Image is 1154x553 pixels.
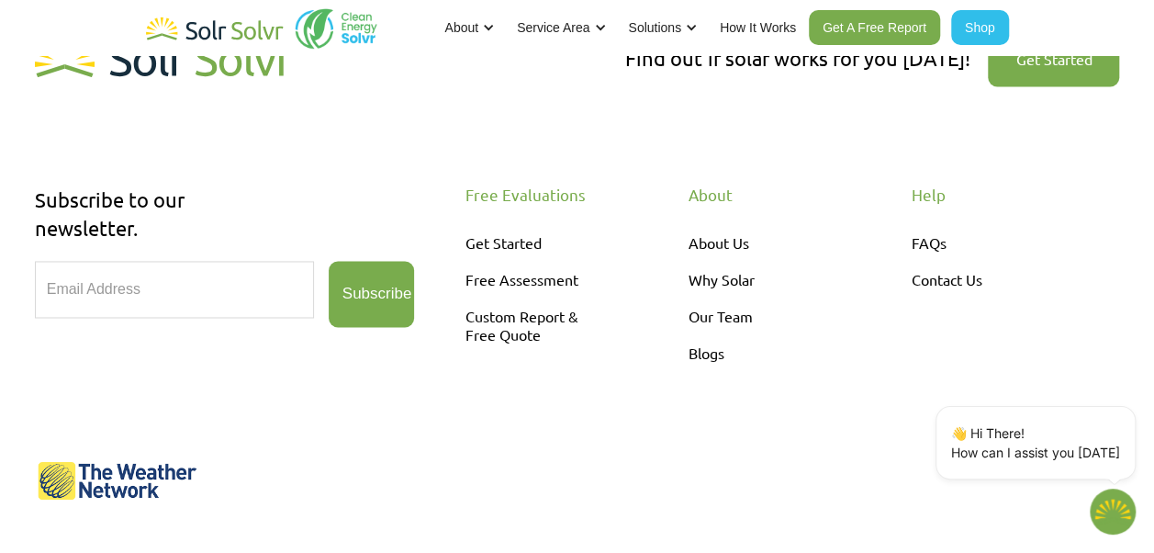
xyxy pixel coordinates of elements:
[912,261,1065,298] a: Contact Us
[689,334,842,371] a: Blogs
[35,342,314,413] iframe: reCAPTCHA
[444,18,478,37] div: About
[988,31,1119,86] a: Get Started
[689,224,842,261] a: About Us
[517,18,589,37] div: Service Area
[35,261,314,318] input: Email Address
[1090,489,1136,535] img: 1702586718.png
[465,224,619,261] a: Get Started
[329,261,414,327] input: Subscribe
[689,298,842,334] a: Our Team
[689,186,860,204] div: About
[951,10,1009,45] a: Shop
[35,261,414,421] form: Email Form
[689,261,842,298] a: Why Solar
[912,224,1065,261] a: FAQs
[1090,489,1136,535] button: Open chatbot widget
[951,423,1120,462] p: 👋 Hi There! How can I assist you [DATE]
[625,44,969,73] div: Find out if solar works for you [DATE]!
[35,186,396,243] div: Subscribe to our newsletter.
[628,18,681,37] div: Solutions
[465,298,619,353] a: Custom Report &Free Quote
[912,186,1083,204] div: Help
[465,186,637,204] div: Free Evaluations
[809,10,940,45] a: Get A Free Report
[465,261,619,298] a: Free Assessment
